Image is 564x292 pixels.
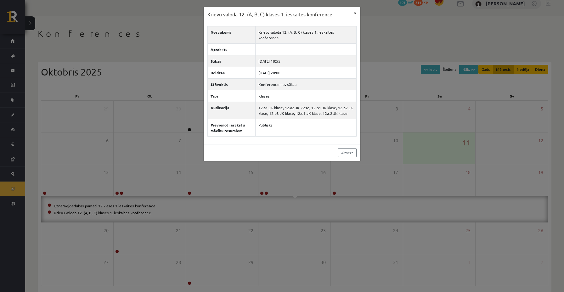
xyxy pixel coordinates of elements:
[255,90,356,102] td: Klases
[255,55,356,67] td: [DATE] 18:55
[207,11,332,18] h3: Krievu valoda 12. (A, B, C) klases 1. ieskaites konference
[350,7,360,19] button: ×
[208,78,256,90] th: Stāvoklis
[255,67,356,78] td: [DATE] 20:00
[208,55,256,67] th: Sākas
[255,119,356,136] td: Publisks
[208,90,256,102] th: Tips
[255,78,356,90] td: Konference nav sākta
[208,102,256,119] th: Auditorija
[255,102,356,119] td: 12.a1 JK klase, 12.a2 JK klase, 12.b1 JK klase, 12.b2 JK klase, 12.b3 JK klase, 12.c1 JK klase, 1...
[338,148,357,157] a: Aizvērt
[208,26,256,43] th: Nosaukums
[208,43,256,55] th: Apraksts
[255,26,356,43] td: Krievu valoda 12. (A, B, C) klases 1. ieskaites konference
[208,119,256,136] th: Pievienot ierakstu mācību resursiem
[208,67,256,78] th: Beidzas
